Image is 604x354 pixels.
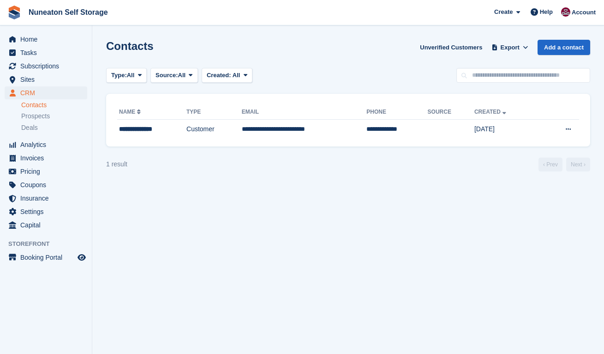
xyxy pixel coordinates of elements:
a: Nuneaton Self Storage [25,5,112,20]
th: Type [186,105,242,120]
a: menu [5,219,87,232]
span: Capital [20,219,76,232]
span: Type: [111,71,127,80]
a: menu [5,165,87,178]
nav: Page [537,158,592,171]
img: stora-icon-8386f47178a22dfd0bd8f6a31ec36ba5ce8667c1dd55bd0f319d3a0aa187defe.svg [7,6,21,19]
span: Pricing [20,165,76,178]
span: All [233,72,240,79]
a: menu [5,73,87,86]
span: Home [20,33,76,46]
span: Account [572,8,596,17]
a: Previous [538,158,562,171]
span: Deals [21,123,38,132]
span: Settings [20,205,76,218]
span: All [127,71,135,80]
a: menu [5,60,87,73]
span: Source: [155,71,178,80]
h1: Contacts [106,40,154,52]
span: Analytics [20,138,76,151]
span: Tasks [20,46,76,59]
a: menu [5,192,87,205]
a: Prospects [21,111,87,121]
a: menu [5,251,87,264]
a: Next [566,158,590,171]
span: Prospects [21,112,50,121]
a: menu [5,178,87,191]
button: Created: All [202,68,252,83]
span: CRM [20,86,76,99]
span: Invoices [20,152,76,165]
th: Email [242,105,366,120]
a: Name [119,109,143,115]
a: Created [474,109,508,115]
button: Source: All [150,68,198,83]
span: Subscriptions [20,60,76,73]
span: Help [540,7,553,17]
a: menu [5,46,87,59]
span: Created: [207,72,231,79]
span: Booking Portal [20,251,76,264]
button: Type: All [106,68,147,83]
img: Chris Palmer [561,7,570,17]
span: All [178,71,186,80]
span: Create [494,7,513,17]
span: Sites [20,73,76,86]
a: Add a contact [538,40,590,55]
a: menu [5,86,87,99]
a: Unverified Customers [416,40,486,55]
button: Export [490,40,530,55]
span: Insurance [20,192,76,205]
td: Customer [186,120,242,139]
span: Coupons [20,178,76,191]
span: Export [501,43,520,52]
a: Deals [21,123,87,133]
div: 1 result [106,159,127,169]
a: menu [5,152,87,165]
a: menu [5,33,87,46]
td: [DATE] [474,120,541,139]
span: Storefront [8,239,92,249]
a: Contacts [21,101,87,110]
a: menu [5,205,87,218]
a: Preview store [76,252,87,263]
a: menu [5,138,87,151]
th: Source [428,105,474,120]
th: Phone [366,105,427,120]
